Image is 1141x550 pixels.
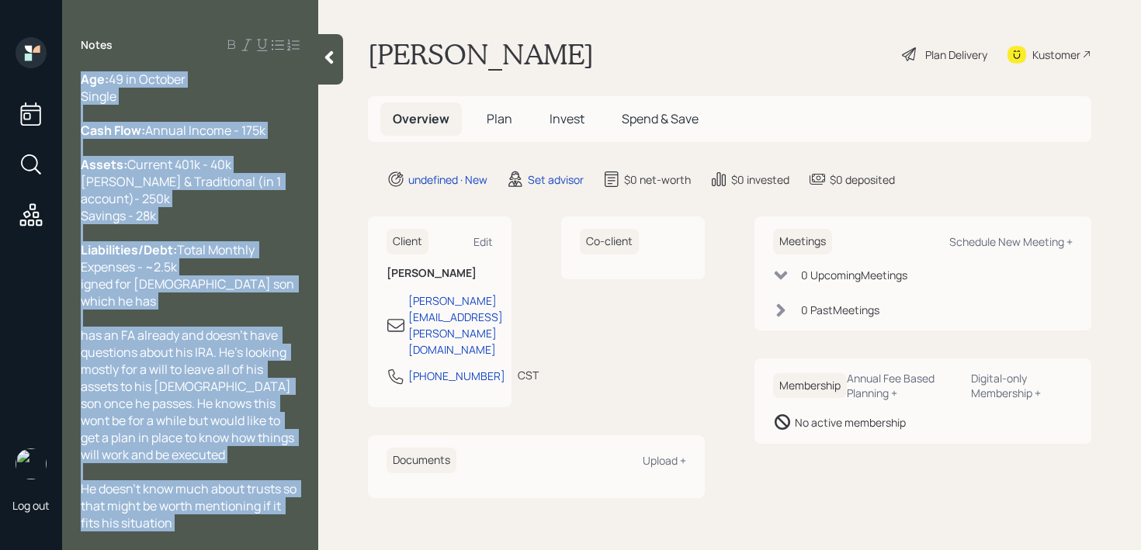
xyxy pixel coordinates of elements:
div: 0 Past Meeting s [801,302,879,318]
span: Current 401k - 40k [PERSON_NAME] & Traditional (in 1 account)- 250k Savings - 28k [81,156,283,224]
h6: Meetings [773,229,832,254]
h6: Client [387,229,428,254]
h6: Documents [387,448,456,473]
h1: [PERSON_NAME] [368,37,594,71]
h6: Membership [773,373,847,399]
div: Digital-only Membership + [971,371,1073,400]
h6: [PERSON_NAME] [387,267,493,280]
div: $0 net-worth [624,171,691,188]
span: Invest [550,110,584,127]
div: [PHONE_NUMBER] [408,368,505,384]
span: Liabilities/Debt: [81,241,177,258]
div: No active membership [795,414,906,431]
div: Plan Delivery [925,47,987,63]
span: 49 in October Single [81,71,186,105]
span: Spend & Save [622,110,699,127]
span: has an FA already and doesn't have questions about his IRA. He's looking mostly for a will to lea... [81,327,297,463]
div: Edit [473,234,493,249]
span: Cash Flow: [81,122,145,139]
div: CST [518,367,539,383]
div: [PERSON_NAME][EMAIL_ADDRESS][PERSON_NAME][DOMAIN_NAME] [408,292,503,358]
div: $0 invested [731,171,789,188]
div: undefined · New [408,171,487,188]
div: 0 Upcoming Meeting s [801,267,907,283]
span: Annual Income - 175k [145,122,265,139]
div: Set advisor [528,171,584,188]
div: Kustomer [1032,47,1080,63]
span: Plan [487,110,512,127]
h6: Co-client [580,229,639,254]
span: He doesn't know much about trusts so that might be worth mentioning if it fits his situation [81,480,299,531]
span: Total Monthly Expenses - ~2.5k [81,241,257,275]
img: retirable_logo.png [16,448,47,479]
div: Annual Fee Based Planning + [847,371,959,400]
span: igned for [DEMOGRAPHIC_DATA] son which he has [81,275,297,310]
span: Assets: [81,156,127,173]
div: Schedule New Meeting + [949,234,1073,249]
div: Log out [12,498,50,513]
label: Notes [81,37,113,53]
span: Overview [393,110,449,127]
div: $0 deposited [830,171,895,188]
span: Age: [81,71,109,88]
div: Upload + [643,453,686,468]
